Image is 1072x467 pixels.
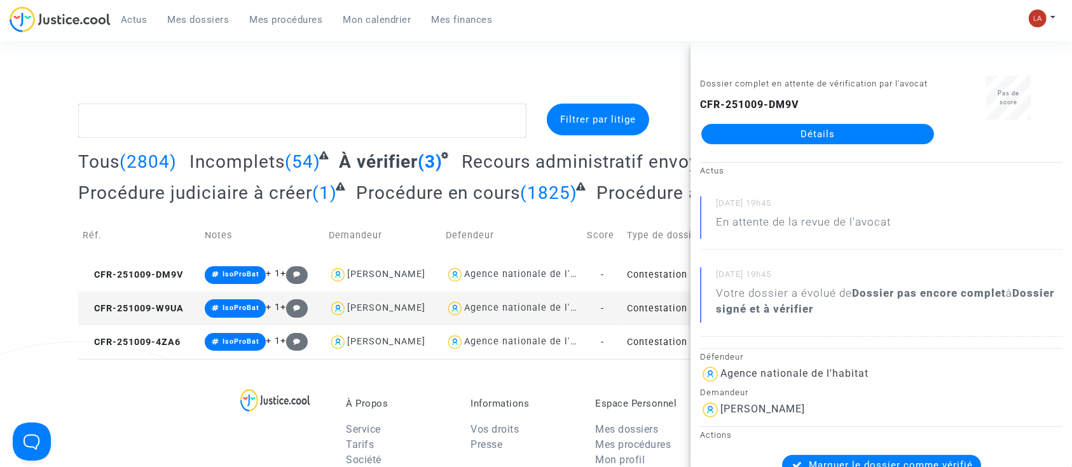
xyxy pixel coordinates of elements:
[471,398,576,409] p: Informations
[716,198,1062,214] small: [DATE] 19h45
[716,269,1062,285] small: [DATE] 19h45
[998,90,1019,105] span: Pas de score
[700,430,732,440] small: Actions
[441,213,582,258] td: Defendeur
[223,304,259,312] span: IsoProBat
[200,213,324,258] td: Notes
[346,438,374,450] a: Tarifs
[716,214,891,236] p: En attente de la revue de l'avocat
[250,14,323,25] span: Mes procédures
[240,389,311,412] img: logo-lg.svg
[347,302,425,313] div: [PERSON_NAME]
[446,333,464,351] img: icon-user.svg
[266,335,280,346] span: + 1
[329,333,347,351] img: icon-user.svg
[582,213,622,258] td: Score
[78,151,120,172] span: Tous
[446,266,464,284] img: icon-user.svg
[622,292,764,325] td: Contestation du retrait de [PERSON_NAME] par l'ANAH (mandataire)
[339,151,418,172] span: À vérifier
[240,10,333,29] a: Mes procédures
[324,213,441,258] td: Demandeur
[700,352,743,362] small: Défendeur
[333,10,422,29] a: Mon calendrier
[120,151,177,172] span: (2804)
[189,151,285,172] span: Incomplets
[346,423,381,435] a: Service
[158,10,240,29] a: Mes dossiers
[622,213,764,258] td: Type de dossier
[464,302,604,313] div: Agence nationale de l'habitat
[13,423,51,461] iframe: Help Scout Beacon - Open
[347,336,425,347] div: [PERSON_NAME]
[852,287,1006,299] b: Dossier pas encore complet
[560,114,636,125] span: Filtrer par litige
[280,268,308,279] span: +
[700,388,748,397] small: Demandeur
[471,438,502,450] a: Presse
[78,213,200,258] td: Réf.
[280,335,308,346] span: +
[346,398,451,409] p: À Propos
[83,269,183,280] span: CFR-251009-DM9V
[595,398,701,409] p: Espace Personnel
[716,285,1062,317] div: Votre dossier a évolué de à
[462,151,708,172] span: Recours administratif envoyé
[432,14,493,25] span: Mes finances
[471,423,519,435] a: Vos droits
[418,151,443,172] span: (3)
[1029,10,1047,27] img: 3f9b7d9779f7b0ffc2b90d026f0682a9
[83,337,181,348] span: CFR-251009-4ZA6
[595,438,671,450] a: Mes procédures
[312,182,337,203] span: (1)
[285,151,320,172] span: (54)
[601,269,604,280] span: -
[595,423,658,435] a: Mes dossiers
[521,182,578,203] span: (1825)
[111,10,158,29] a: Actus
[700,98,799,111] b: CFR-251009-DM9V
[464,336,604,347] div: Agence nationale de l'habitat
[622,325,764,359] td: Contestation du retrait de [PERSON_NAME] par l'ANAH (mandataire)
[422,10,503,29] a: Mes finances
[10,6,111,32] img: jc-logo.svg
[329,266,347,284] img: icon-user.svg
[78,182,312,203] span: Procédure judiciaire à créer
[356,182,521,203] span: Procédure en cours
[446,299,464,318] img: icon-user.svg
[601,303,604,314] span: -
[329,299,347,318] img: icon-user.svg
[343,14,411,25] span: Mon calendrier
[596,182,792,203] span: Procédure abandonnée
[700,79,928,88] small: Dossier complet en attente de vérification par l'avocat
[347,269,425,280] div: [PERSON_NAME]
[346,454,381,466] a: Société
[601,337,604,348] span: -
[266,268,280,279] span: + 1
[700,364,720,384] img: icon-user.svg
[700,400,720,420] img: icon-user.svg
[223,337,259,346] span: IsoProBat
[701,124,934,144] a: Détails
[168,14,230,25] span: Mes dossiers
[223,270,259,278] span: IsoProBat
[280,302,308,313] span: +
[720,367,869,379] div: Agence nationale de l'habitat
[622,258,764,292] td: Contestation du retrait de [PERSON_NAME] par l'ANAH (mandataire)
[595,454,645,466] a: Mon profil
[121,14,148,25] span: Actus
[720,403,805,415] div: [PERSON_NAME]
[700,166,724,175] small: Actus
[266,302,280,313] span: + 1
[464,269,604,280] div: Agence nationale de l'habitat
[83,303,184,314] span: CFR-251009-W9UA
